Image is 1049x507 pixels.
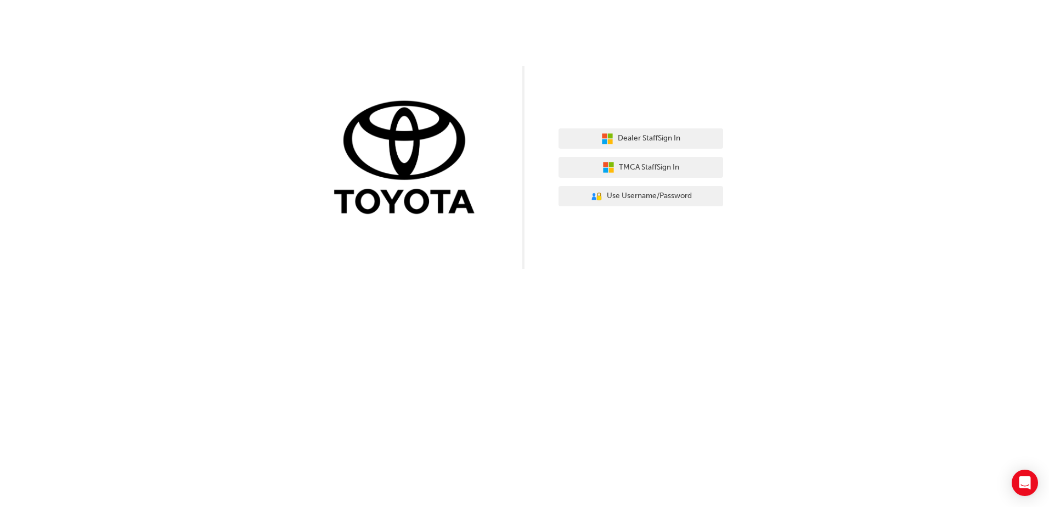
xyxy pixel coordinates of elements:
button: TMCA StaffSign In [559,157,723,178]
div: Open Intercom Messenger [1012,470,1038,496]
span: TMCA Staff Sign In [619,161,679,174]
img: Trak [326,98,490,219]
span: Dealer Staff Sign In [618,132,680,145]
button: Dealer StaffSign In [559,128,723,149]
button: Use Username/Password [559,186,723,207]
span: Use Username/Password [607,190,692,202]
